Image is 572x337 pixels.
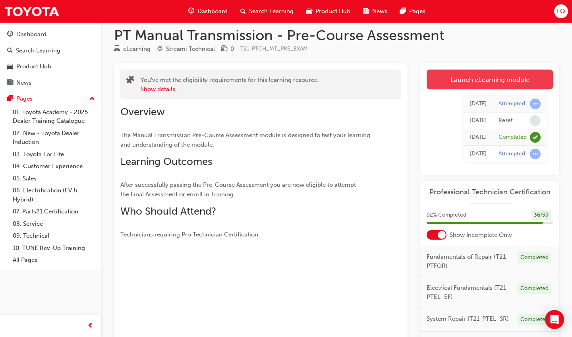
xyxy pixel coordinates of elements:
img: Trak [4,2,60,20]
span: learningResourceType_ELEARNING-icon [114,46,120,53]
div: News [16,78,31,87]
span: Technicians requiring Pro Technician Certification. [120,231,260,238]
span: learningRecordVerb_NONE-icon [530,115,541,126]
span: search-icon [7,47,13,54]
a: 10. TUNE Rev-Up Training [10,242,98,254]
a: 01. Toyota Academy - 2025 Dealer Training Catalogue [10,106,98,127]
a: 04. Customer Experience [10,160,98,172]
div: Completed [518,314,551,325]
div: Dashboard [16,30,46,39]
div: Fri Jul 04 2025 09:09:29 GMT+1000 (Australian Eastern Standard Time) [470,133,487,142]
span: learningRecordVerb_COMPLETE-icon [530,132,541,143]
div: Mon Aug 11 2025 07:44:46 GMT+1000 (Australian Eastern Standard Time) [470,116,487,125]
span: up-icon [89,94,95,104]
span: LQ [557,7,565,16]
span: Learning resource code [240,45,308,52]
div: 0 [230,45,234,54]
span: target-icon [157,46,163,53]
div: Completed [518,252,551,263]
div: Reset [499,117,513,124]
button: Show details [141,85,175,94]
span: prev-icon [87,321,93,331]
span: learningRecordVerb_ATTEMPT-icon [530,149,541,159]
span: news-icon [363,6,369,16]
a: News [3,76,98,90]
div: Search Learning [16,46,60,55]
span: Who Should Attend? [120,205,216,217]
span: Overview [120,106,165,118]
span: After successfully passing the Pre-Course Assessment you are now eligible to attempt the Final As... [120,181,357,198]
a: Launch eLearning module [427,70,553,89]
div: Attempted [499,150,525,158]
span: Pages [409,7,425,16]
button: LQ [554,4,568,18]
a: 09. Technical [10,230,98,242]
a: guage-iconDashboard [182,3,234,19]
div: Completed [499,134,527,141]
span: Show Incomplete Only [450,230,512,240]
a: 03. Toyota For Life [10,148,98,161]
span: Search Learning [249,7,294,16]
span: guage-icon [188,6,194,16]
h1: PT Manual Transmission - Pre-Course Assessment [114,27,559,44]
a: Search Learning [3,43,98,58]
a: search-iconSearch Learning [234,3,300,19]
a: 02. New - Toyota Dealer Induction [10,127,98,148]
a: Product Hub [3,59,98,74]
span: Dashboard [197,7,228,16]
span: car-icon [7,63,13,70]
span: 92 % Completed [427,211,466,220]
span: News [372,7,387,16]
a: All Pages [10,254,98,266]
a: car-iconProduct Hub [300,3,357,19]
div: Completed [518,283,551,294]
span: pages-icon [7,95,13,103]
div: Price [221,44,234,54]
a: 07. Parts21 Certification [10,205,98,218]
span: car-icon [306,6,312,16]
button: Pages [3,91,98,106]
div: Stream: Technical [166,45,215,54]
a: 06. Electrification (EV & Hybrid) [10,184,98,205]
a: 05. Sales [10,172,98,185]
a: pages-iconPages [394,3,432,19]
span: pages-icon [400,6,406,16]
span: search-icon [240,6,246,16]
div: Type [114,44,151,54]
span: Electrical Fundamentals (T21-PTEL_EF) [427,283,511,301]
div: 36 / 39 [531,210,551,221]
span: System Repair (T21-PTEL_SR) [427,314,509,323]
button: DashboardSearch LearningProduct HubNews [3,25,98,91]
div: Product Hub [16,62,51,71]
a: 08. Service [10,218,98,230]
div: eLearning [123,45,151,54]
span: The Manual Transmission Pre-Course Assessment module is designed to test your learning and unders... [120,132,372,148]
span: guage-icon [7,31,13,38]
div: Attempted [499,100,525,108]
span: Product Hub [315,7,350,16]
span: news-icon [7,79,13,87]
span: Learning Outcomes [120,155,212,168]
a: Professional Technician Certification [427,188,553,197]
span: puzzle-icon [126,76,134,85]
div: Fri Jul 04 2025 09:03:05 GMT+1000 (Australian Eastern Standard Time) [470,149,487,159]
div: You've met the eligibility requirements for this learning resource. [141,76,319,93]
span: Fundamentals of Repair (T21-PTFOR) [427,252,511,270]
div: Mon Aug 11 2025 07:44:48 GMT+1000 (Australian Eastern Standard Time) [470,99,487,108]
a: news-iconNews [357,3,394,19]
a: Dashboard [3,27,98,42]
div: Open Intercom Messenger [545,310,564,329]
span: learningRecordVerb_ATTEMPT-icon [530,99,541,109]
div: Stream [157,44,215,54]
span: money-icon [221,46,227,53]
div: Pages [16,94,33,103]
